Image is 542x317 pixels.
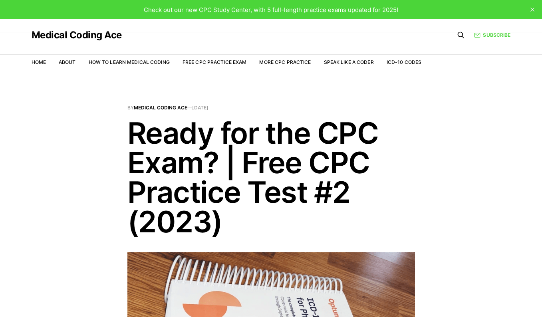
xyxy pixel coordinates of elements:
[183,59,247,65] a: Free CPC Practice Exam
[59,59,76,65] a: About
[526,3,539,16] button: close
[134,105,187,111] a: Medical Coding Ace
[412,278,542,317] iframe: portal-trigger
[324,59,374,65] a: Speak Like a Coder
[89,59,170,65] a: How to Learn Medical Coding
[32,59,46,65] a: Home
[259,59,311,65] a: More CPC Practice
[127,105,415,110] span: By —
[127,118,415,236] h1: Ready for the CPC Exam? | Free CPC Practice Test #2 (2023)
[144,6,398,14] span: Check out our new CPC Study Center, with 5 full-length practice exams updated for 2025!
[474,31,510,39] a: Subscribe
[192,105,208,111] time: [DATE]
[32,30,122,40] a: Medical Coding Ace
[387,59,421,65] a: ICD-10 Codes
